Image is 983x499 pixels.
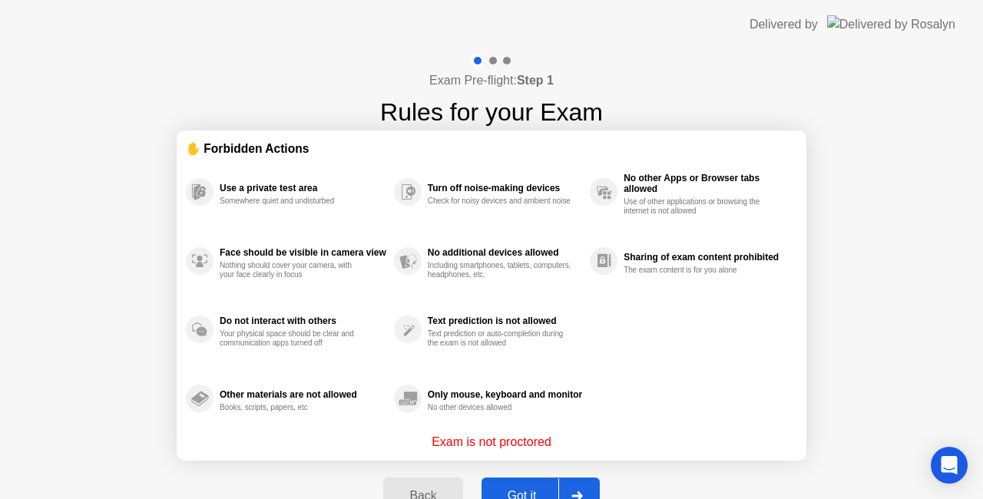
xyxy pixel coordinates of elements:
[624,197,769,216] div: Use of other applications or browsing the internet is not allowed
[220,197,365,206] div: Somewhere quiet and undisturbed
[428,316,582,326] div: Text prediction is not allowed
[220,247,386,258] div: Face should be visible in camera view
[624,266,769,275] div: The exam content is for you alone
[827,15,955,33] img: Delivered by Rosalyn
[220,329,365,348] div: Your physical space should be clear and communication apps turned off
[380,94,603,131] h1: Rules for your Exam
[517,74,554,87] b: Step 1
[220,261,365,279] div: Nothing should cover your camera, with your face clearly in focus
[624,252,789,263] div: Sharing of exam content prohibited
[428,389,582,400] div: Only mouse, keyboard and monitor
[220,403,365,412] div: Books, scripts, papers, etc
[428,261,573,279] div: Including smartphones, tablets, computers, headphones, etc.
[428,403,573,412] div: No other devices allowed
[186,140,797,157] div: ✋ Forbidden Actions
[428,247,582,258] div: No additional devices allowed
[220,183,386,193] div: Use a private test area
[624,173,789,194] div: No other Apps or Browser tabs allowed
[428,329,573,348] div: Text prediction or auto-completion during the exam is not allowed
[750,15,818,34] div: Delivered by
[931,447,968,484] div: Open Intercom Messenger
[428,183,582,193] div: Turn off noise-making devices
[428,197,573,206] div: Check for noisy devices and ambient noise
[220,389,386,400] div: Other materials are not allowed
[432,433,551,451] p: Exam is not proctored
[429,71,554,90] h4: Exam Pre-flight:
[220,316,386,326] div: Do not interact with others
